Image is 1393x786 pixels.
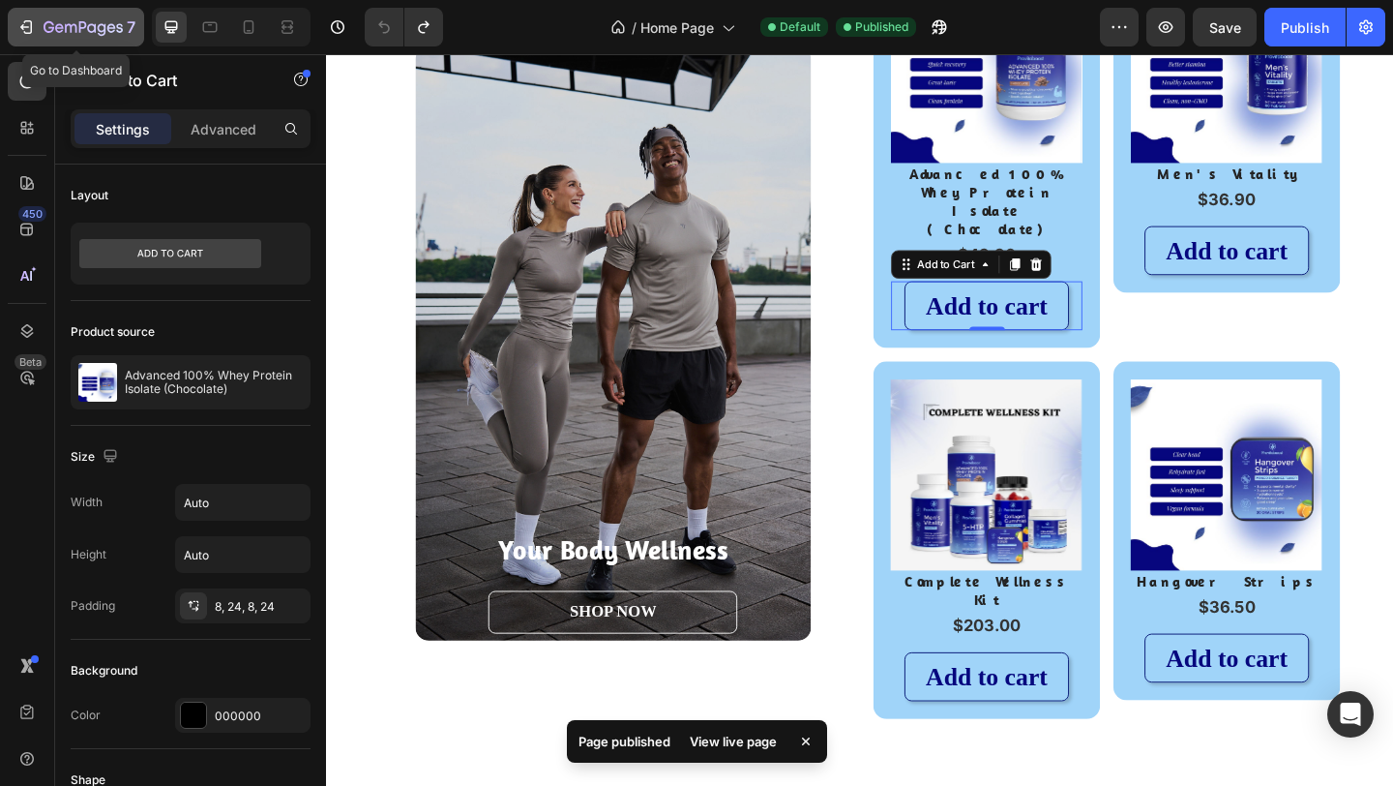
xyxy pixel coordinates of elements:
[652,658,785,696] div: Add to cart
[215,708,306,725] div: 000000
[875,561,1083,586] h1: Hangover Strips
[614,202,822,232] div: $49.90
[780,18,820,36] span: Default
[1209,19,1241,36] span: Save
[71,546,106,563] div: Height
[614,561,822,606] h1: Complete Wellness Kit
[875,353,1083,561] a: Hangover Strips
[71,662,137,680] div: Background
[638,220,709,237] div: Add to Cart
[176,485,310,520] input: Auto
[18,206,46,222] div: 450
[1193,8,1257,46] button: Save
[1264,8,1346,46] button: Publish
[1327,691,1374,738] div: Open Intercom Messenger
[632,17,637,38] span: /
[15,354,46,370] div: Beta
[890,630,1069,683] button: Add to cart
[71,707,101,724] div: Color
[890,187,1069,240] button: Add to cart
[678,728,788,755] div: View live page
[875,586,1083,616] div: $36.50
[265,596,360,616] span: SHOP NOW
[614,353,822,561] a: Complete Wellness Kit
[71,597,115,615] div: Padding
[326,54,1393,786] iframe: Design area
[614,606,822,636] div: $203.00
[191,119,256,139] p: Advanced
[78,363,117,402] img: product feature img
[125,369,303,396] p: Advanced 100% Whey Protein Isolate (Chocolate)
[127,15,135,39] p: 7
[614,118,822,202] h1: Advanced 100% Whey Protein Isolate (Chocolate)
[578,732,670,751] p: Page published
[629,650,808,704] button: Add to cart
[71,323,155,341] div: Product source
[652,255,785,292] div: Add to cart
[365,8,443,46] div: Undo/Redo
[176,537,310,572] input: Auto
[875,142,1083,172] div: $36.90
[629,247,808,300] button: Add to cart
[875,118,1083,142] h1: Men's Vitality
[1281,17,1329,38] div: Publish
[96,119,150,139] p: Settings
[176,584,447,629] a: SHOP NOW
[640,17,714,38] span: Home Page
[8,8,144,46] button: 7
[855,18,908,36] span: Published
[71,444,122,470] div: Size
[913,195,1046,232] div: Add to cart
[94,69,258,92] p: Add to Cart
[215,598,306,616] div: 8, 24, 8, 24
[71,187,108,204] div: Layout
[71,494,103,511] div: Width
[99,521,525,559] p: Your Body Wellness
[913,638,1046,676] div: Add to cart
